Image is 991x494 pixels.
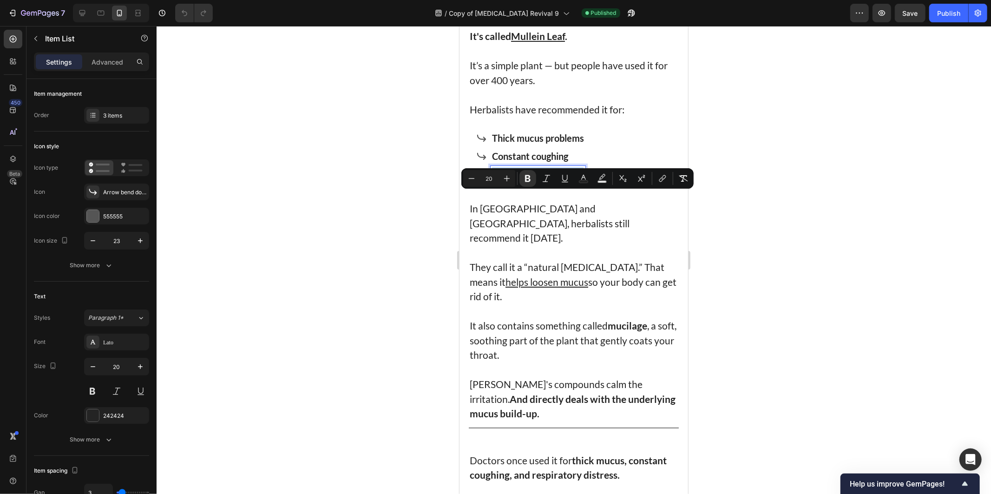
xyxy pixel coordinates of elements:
iframe: Design area [459,26,688,494]
div: Arrow bend down right bold [103,188,147,197]
div: Order [34,111,49,119]
span: Help us improve GemPages! [850,480,959,488]
p: 7 [61,7,65,19]
button: Show more [34,257,149,274]
div: Editor contextual toolbar [461,168,694,189]
div: 450 [9,99,22,106]
div: Font [34,338,46,346]
div: Styles [34,314,50,322]
div: Text [34,292,46,301]
div: Icon style [34,142,59,151]
button: Show survey - Help us improve GemPages! [850,478,971,489]
button: Show more [34,431,149,448]
span: / [445,8,447,18]
div: 3 items [103,112,147,120]
div: Publish [937,8,960,18]
button: Save [895,4,925,22]
div: Item management [34,90,82,98]
div: Beta [7,170,22,178]
span: Paragraph 1* [88,314,124,322]
span: Save [903,9,918,17]
div: Icon size [34,235,70,247]
p: Item List [45,33,124,44]
div: Item spacing [34,465,80,477]
div: 555555 [103,212,147,221]
div: Show more [70,261,113,270]
div: Size [34,360,59,373]
div: Icon type [34,164,58,172]
div: Show more [70,435,113,444]
div: 242424 [103,412,147,420]
button: Publish [929,4,968,22]
div: Icon color [34,212,60,220]
div: Lato [103,338,147,347]
p: Settings [46,57,72,67]
div: Open Intercom Messenger [959,448,982,471]
div: Icon [34,188,45,196]
div: Color [34,411,48,420]
button: 7 [4,4,69,22]
span: Published [591,9,617,17]
span: Copy of [MEDICAL_DATA] Revival 9 [449,8,559,18]
button: Paragraph 1* [84,310,149,326]
p: Advanced [92,57,123,67]
div: Undo/Redo [175,4,213,22]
